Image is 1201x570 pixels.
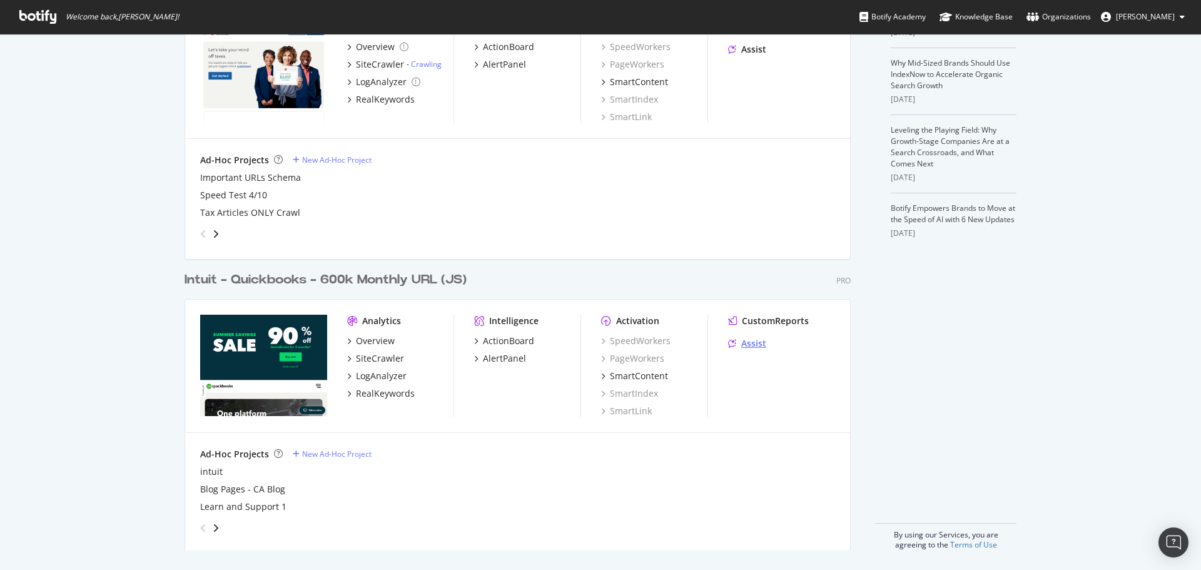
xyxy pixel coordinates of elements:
div: New Ad-Hoc Project [302,155,372,165]
div: Activation [616,315,659,327]
a: LogAnalyzer [347,76,420,88]
a: New Ad-Hoc Project [293,155,372,165]
div: Pro [836,275,851,286]
div: angle-left [195,518,211,538]
div: SiteCrawler [356,58,404,71]
a: Blog Pages - CA Blog [200,483,285,496]
div: RealKeywords [356,387,415,400]
div: Analytics [362,315,401,327]
a: intuit [200,466,223,478]
div: - [407,59,442,69]
button: [PERSON_NAME] [1091,7,1195,27]
a: SmartIndex [601,93,658,106]
a: Speed Test 4/10 [200,189,267,201]
div: Overview [356,335,395,347]
div: CustomReports [742,315,809,327]
a: Assist [728,43,766,56]
div: Intelligence [489,315,539,327]
a: PageWorkers [601,58,664,71]
div: Overview [356,41,395,53]
div: [DATE] [891,228,1016,239]
div: ActionBoard [483,41,534,53]
a: CustomReports [728,315,809,327]
div: Organizations [1026,11,1091,23]
div: LogAnalyzer [356,370,407,382]
div: LogAnalyzer [356,76,407,88]
a: Leveling the Playing Field: Why Growth-Stage Companies Are at a Search Crossroads, and What Comes... [891,125,1010,169]
a: Botify Empowers Brands to Move at the Speed of AI with 6 New Updates [891,203,1015,225]
div: New Ad-Hoc Project [302,449,372,459]
a: RealKeywords [347,93,415,106]
a: Terms of Use [950,539,997,550]
div: angle-left [195,224,211,244]
div: By using our Services, you are agreeing to the [875,523,1016,550]
div: Intuit - Quickbooks - 600k Monthly URL (JS) [185,271,467,289]
a: Overview [347,41,408,53]
div: ActionBoard [483,335,534,347]
a: Why Mid-Sized Brands Should Use IndexNow to Accelerate Organic Search Growth [891,58,1010,91]
div: SiteCrawler [356,352,404,365]
span: Welcome back, [PERSON_NAME] ! [66,12,179,22]
a: Overview [347,335,395,347]
div: RealKeywords [356,93,415,106]
div: Assist [741,337,766,350]
a: SpeedWorkers [601,41,671,53]
a: SiteCrawler [347,352,404,365]
a: Important URLs Schema [200,171,301,184]
a: AlertPanel [474,352,526,365]
div: Ad-Hoc Projects [200,154,269,166]
a: SmartContent [601,370,668,382]
div: SmartContent [610,76,668,88]
a: SmartLink [601,405,652,417]
div: AlertPanel [483,58,526,71]
a: LogAnalyzer [347,370,407,382]
div: Open Intercom Messenger [1158,527,1188,557]
a: Learn and Support 1 [200,501,286,513]
a: SmartLink [601,111,652,123]
a: SiteCrawler- Crawling [347,58,442,71]
div: [DATE] [891,172,1016,183]
div: [DATE] [891,94,1016,105]
a: PageWorkers [601,352,664,365]
div: angle-right [211,522,220,534]
a: Crawling [411,59,442,69]
a: RealKeywords [347,387,415,400]
div: Assist [741,43,766,56]
div: Ad-Hoc Projects [200,448,269,461]
a: Assist [728,337,766,350]
div: angle-right [211,228,220,240]
a: AlertPanel [474,58,526,71]
img: quickbooks.intuit.com [200,315,327,416]
a: New Ad-Hoc Project [293,449,372,459]
div: AlertPanel [483,352,526,365]
div: SmartContent [610,370,668,382]
a: ActionBoard [474,41,534,53]
a: SpeedWorkers [601,335,671,347]
span: Bryson Meunier [1116,11,1175,22]
a: Intuit - Quickbooks - 600k Monthly URL (JS) [185,271,472,289]
a: SmartIndex [601,387,658,400]
a: ActionBoard [474,335,534,347]
a: Tax Articles ONLY Crawl [200,206,300,219]
a: SmartContent [601,76,668,88]
div: Botify Academy [859,11,926,23]
div: Knowledge Base [940,11,1013,23]
img: turbotax.intuit.com [200,21,327,122]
